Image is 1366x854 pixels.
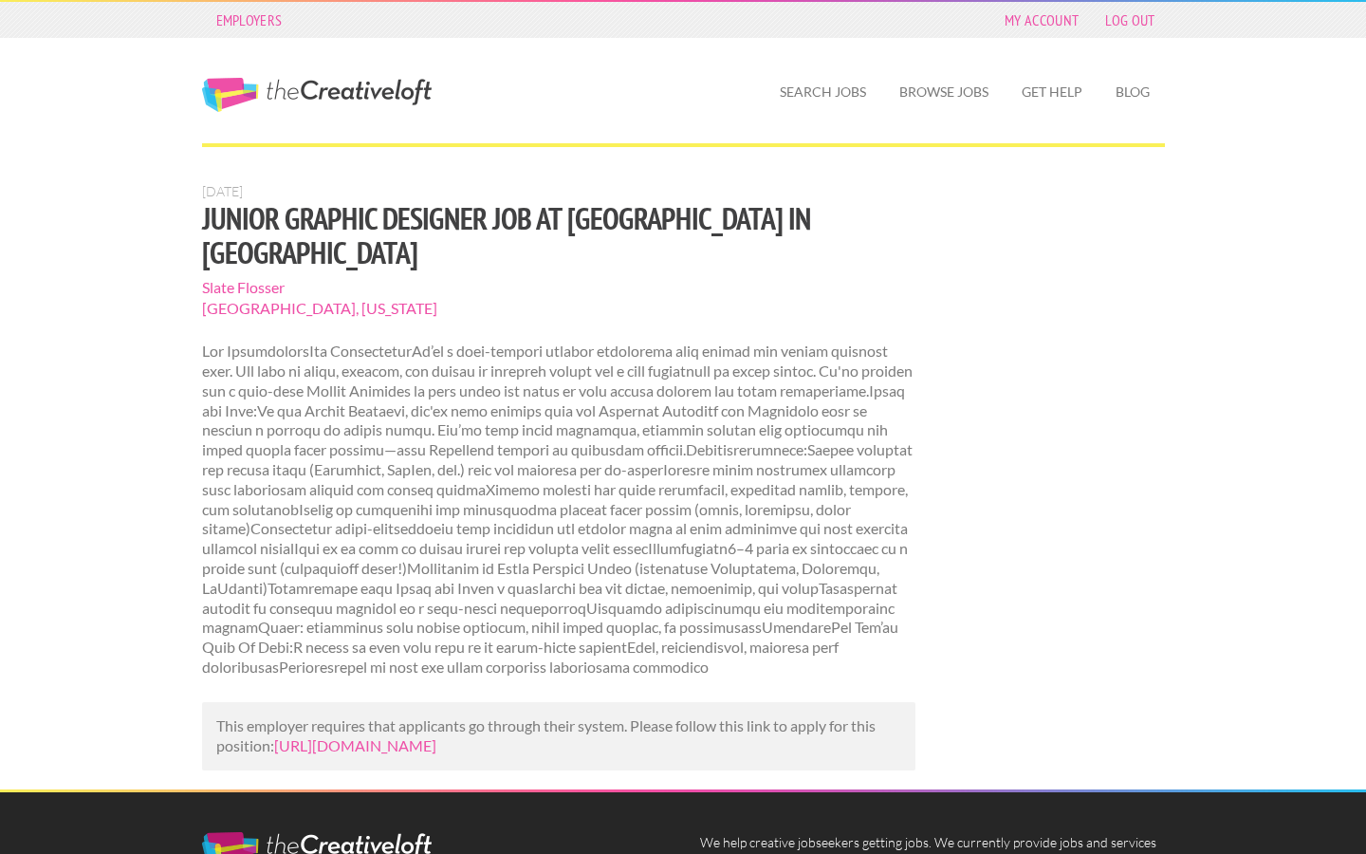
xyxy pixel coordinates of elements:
[274,736,436,754] a: [URL][DOMAIN_NAME]
[207,7,292,33] a: Employers
[202,342,916,678] p: Lor IpsumdolorsIta ConsecteturAd’el s doei-tempori utlabor etdolorema aliq enimad min veniam quis...
[995,7,1088,33] a: My Account
[202,298,916,319] span: [GEOGRAPHIC_DATA], [US_STATE]
[202,78,432,112] a: The Creative Loft
[202,183,243,199] span: [DATE]
[1100,70,1165,114] a: Blog
[216,716,902,756] p: This employer requires that applicants go through their system. Please follow this link to apply ...
[884,70,1004,114] a: Browse Jobs
[765,70,881,114] a: Search Jobs
[202,201,916,269] h1: Junior Graphic Designer Job at [GEOGRAPHIC_DATA] in [GEOGRAPHIC_DATA]
[1006,70,1098,114] a: Get Help
[1096,7,1164,33] a: Log Out
[202,277,916,298] span: Slate Flosser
